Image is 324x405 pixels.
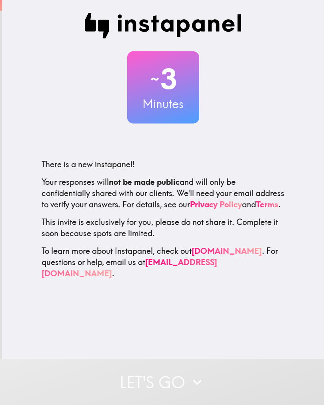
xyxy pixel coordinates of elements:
p: This invite is exclusively for you, please do not share it. Complete it soon because spots are li... [42,217,285,239]
p: Your responses will and will only be confidentially shared with our clients. We'll need your emai... [42,176,285,210]
span: ~ [149,67,160,91]
a: Terms [256,199,278,209]
h3: Minutes [127,95,199,112]
a: Privacy Policy [190,199,242,209]
img: Instapanel [85,13,242,38]
h2: 3 [127,63,199,95]
a: [DOMAIN_NAME] [192,246,262,256]
p: To learn more about Instapanel, check out . For questions or help, email us at . [42,245,285,279]
b: not be made public [109,177,180,187]
span: There is a new instapanel! [42,159,135,169]
a: [EMAIL_ADDRESS][DOMAIN_NAME] [42,257,217,278]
